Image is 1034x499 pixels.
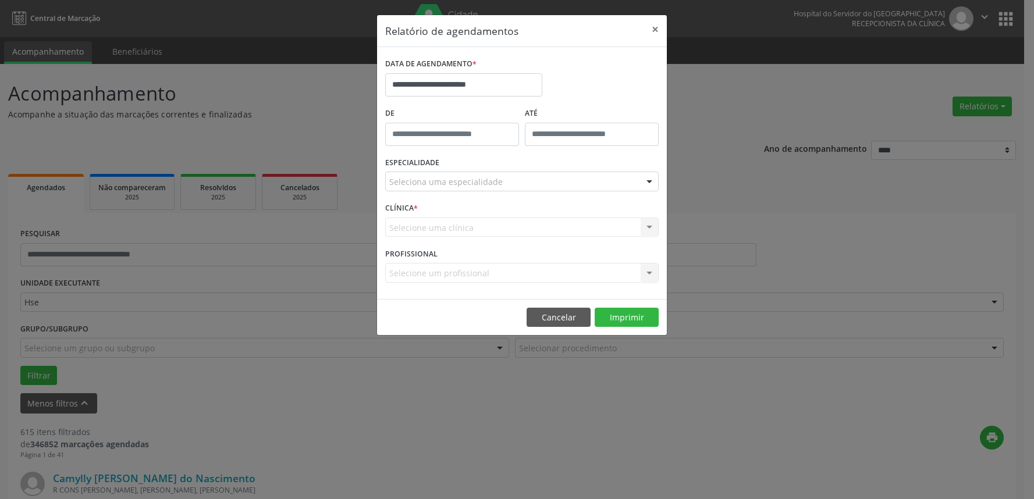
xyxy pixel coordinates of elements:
[385,23,518,38] h5: Relatório de agendamentos
[385,199,418,218] label: CLÍNICA
[595,308,659,327] button: Imprimir
[525,105,659,123] label: ATÉ
[527,308,591,327] button: Cancelar
[385,105,519,123] label: De
[644,15,667,44] button: Close
[385,55,477,73] label: DATA DE AGENDAMENTO
[385,154,439,172] label: ESPECIALIDADE
[389,176,503,188] span: Seleciona uma especialidade
[385,245,438,263] label: PROFISSIONAL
